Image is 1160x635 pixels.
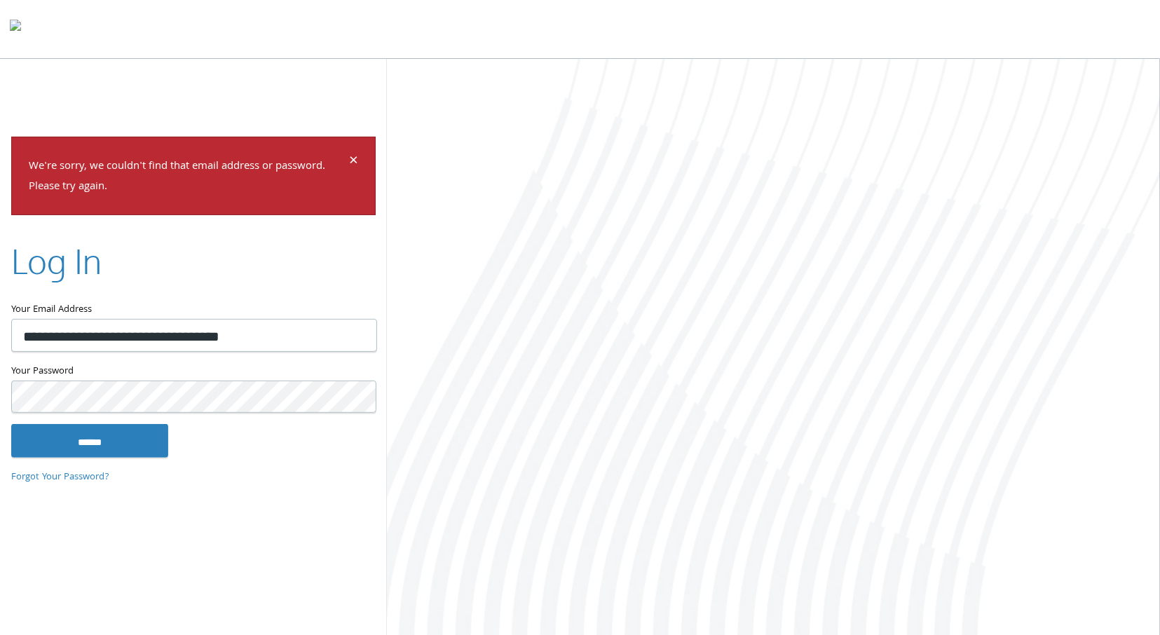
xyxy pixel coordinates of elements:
p: We're sorry, we couldn't find that email address or password. Please try again. [29,157,347,198]
h2: Log In [11,238,102,285]
span: × [349,149,358,176]
a: Forgot Your Password? [11,470,109,485]
button: Dismiss alert [349,154,358,171]
img: todyl-logo-dark.svg [10,15,21,43]
label: Your Password [11,363,376,381]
